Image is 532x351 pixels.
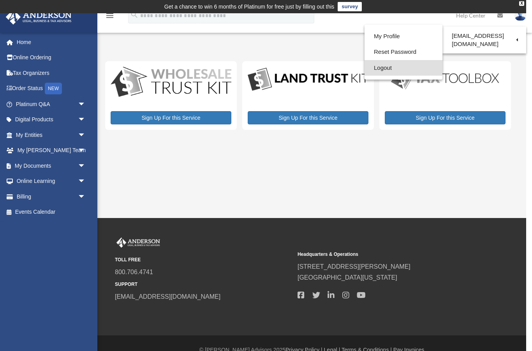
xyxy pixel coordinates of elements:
[5,65,97,81] a: Tax Organizers
[5,112,93,128] a: Digital Productsarrow_drop_down
[5,204,97,220] a: Events Calendar
[111,111,231,124] a: Sign Up For this Service
[365,28,442,44] a: My Profile
[105,11,115,20] i: menu
[442,28,526,51] a: [EMAIL_ADDRESS][DOMAIN_NAME]
[365,60,442,76] a: Logout
[298,263,410,270] a: [STREET_ADDRESS][PERSON_NAME]
[78,174,93,190] span: arrow_drop_down
[115,269,153,275] a: 800.706.4741
[78,143,93,159] span: arrow_drop_down
[78,112,93,128] span: arrow_drop_down
[4,9,74,25] img: Anderson Advisors Platinum Portal
[5,50,97,66] a: Online Ordering
[519,1,524,6] div: close
[111,67,231,99] img: WS-Trust-Kit-lgo-1.jpg
[5,127,97,143] a: My Entitiesarrow_drop_down
[45,83,62,94] div: NEW
[78,189,93,205] span: arrow_drop_down
[298,274,397,281] a: [GEOGRAPHIC_DATA][US_STATE]
[514,10,526,21] img: User Pic
[164,2,335,11] div: Get a chance to win 6 months of Platinum for free just by filling out this
[248,111,368,124] a: Sign Up For this Service
[365,44,442,60] a: Reset Password
[105,14,115,20] a: menu
[115,238,162,248] img: Anderson Advisors Platinum Portal
[5,96,97,112] a: Platinum Q&Aarrow_drop_down
[5,189,97,204] a: Billingarrow_drop_down
[338,2,362,11] a: survey
[78,158,93,174] span: arrow_drop_down
[5,158,97,174] a: My Documentsarrow_drop_down
[130,11,139,19] i: search
[5,143,97,158] a: My [PERSON_NAME] Teamarrow_drop_down
[385,111,506,124] a: Sign Up For this Service
[115,293,220,300] a: [EMAIL_ADDRESS][DOMAIN_NAME]
[115,280,292,289] small: SUPPORT
[5,34,97,50] a: Home
[248,67,368,93] img: LandTrust_lgo-1.jpg
[78,127,93,143] span: arrow_drop_down
[298,250,475,259] small: Headquarters & Operations
[78,96,93,112] span: arrow_drop_down
[5,81,97,97] a: Order StatusNEW
[115,256,292,264] small: TOLL FREE
[5,174,97,189] a: Online Learningarrow_drop_down
[385,67,506,91] img: taxtoolbox_new-1.webp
